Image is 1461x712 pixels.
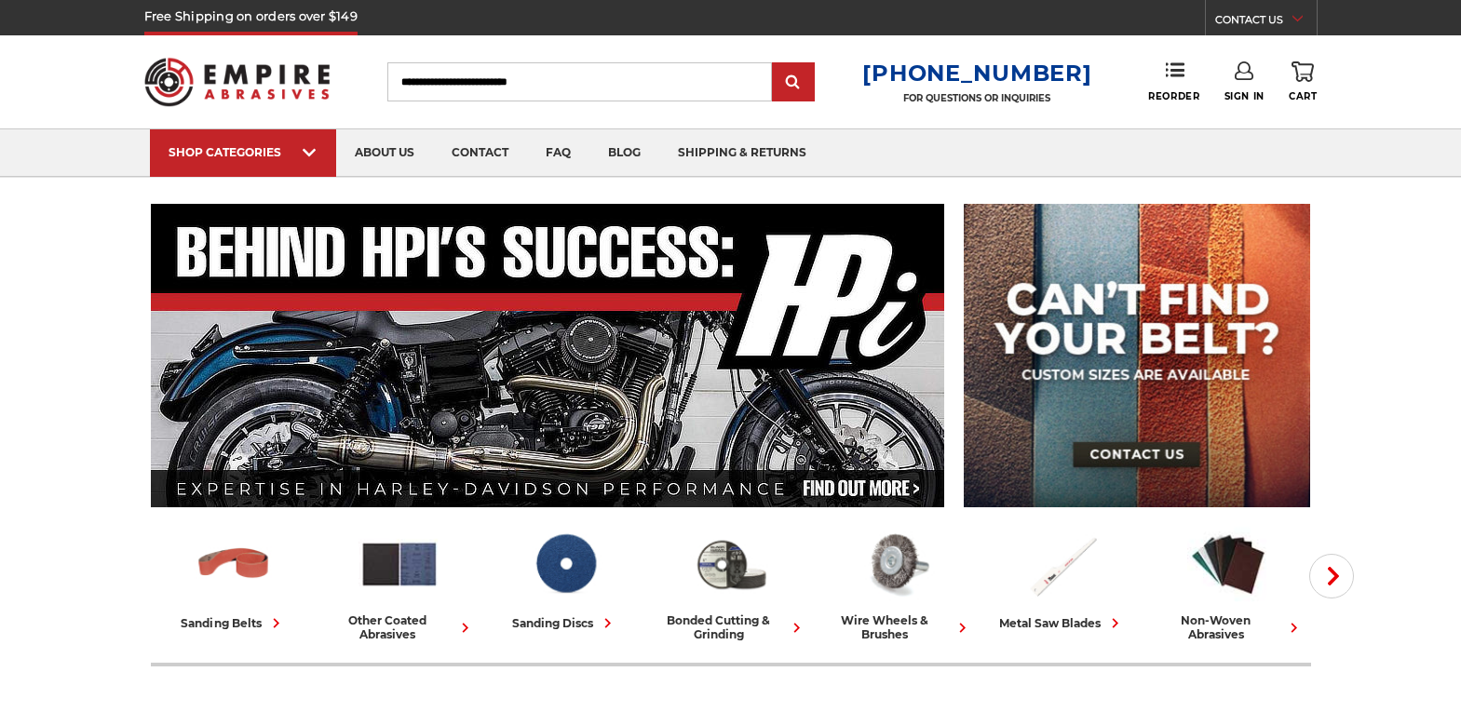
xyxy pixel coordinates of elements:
[690,524,772,604] img: Bonded Cutting & Grinding
[999,613,1125,633] div: metal saw blades
[987,524,1138,633] a: metal saw blades
[1289,61,1317,102] a: Cart
[144,46,331,118] img: Empire Abrasives
[821,524,972,641] a: wire wheels & brushes
[856,524,938,604] img: Wire Wheels & Brushes
[151,204,945,507] img: Banner for an interview featuring Horsepower Inc who makes Harley performance upgrades featured o...
[862,92,1091,104] p: FOR QUESTIONS OR INQUIRIES
[1309,554,1354,598] button: Next
[1224,90,1265,102] span: Sign In
[1215,9,1317,35] a: CONTACT US
[1289,90,1317,102] span: Cart
[527,129,589,177] a: faq
[358,524,440,604] img: Other Coated Abrasives
[964,204,1310,507] img: promo banner for custom belts.
[490,524,641,633] a: sanding discs
[659,129,825,177] a: shipping & returns
[158,524,309,633] a: sanding belts
[1148,90,1199,102] span: Reorder
[589,129,659,177] a: blog
[433,129,527,177] a: contact
[182,613,286,633] div: sanding belts
[324,613,475,641] div: other coated abrasives
[512,613,617,633] div: sanding discs
[1187,524,1269,604] img: Non-woven Abrasives
[336,129,433,177] a: about us
[1148,61,1199,101] a: Reorder
[169,145,318,159] div: SHOP CATEGORIES
[524,524,606,604] img: Sanding Discs
[324,524,475,641] a: other coated abrasives
[862,60,1091,87] a: [PHONE_NUMBER]
[656,613,806,641] div: bonded cutting & grinding
[821,613,972,641] div: wire wheels & brushes
[1153,613,1304,641] div: non-woven abrasives
[1153,524,1304,641] a: non-woven abrasives
[1021,524,1103,604] img: Metal Saw Blades
[193,524,275,604] img: Sanding Belts
[656,524,806,641] a: bonded cutting & grinding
